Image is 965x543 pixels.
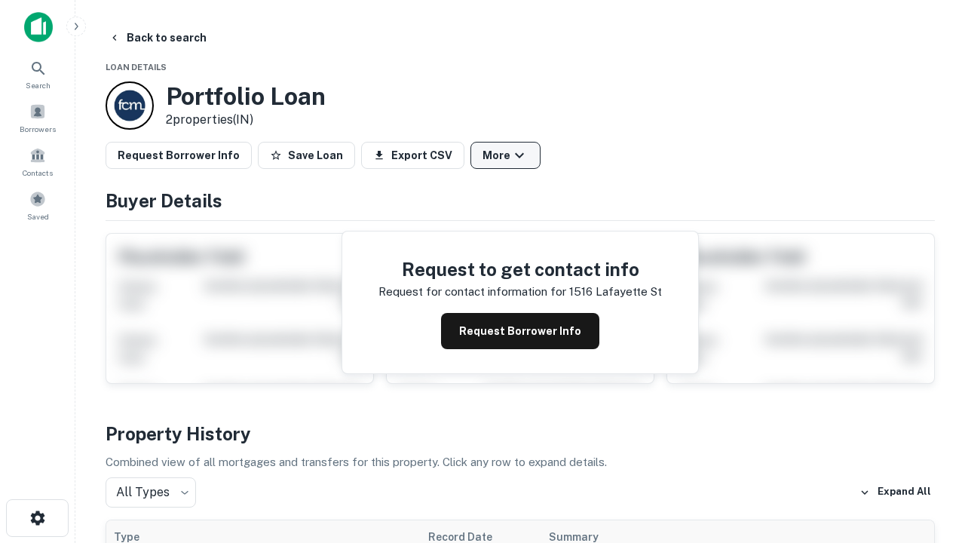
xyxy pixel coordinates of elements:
h4: Property History [106,420,935,447]
button: Request Borrower Info [441,313,599,349]
iframe: Chat Widget [890,374,965,446]
span: Loan Details [106,63,167,72]
a: Contacts [5,141,71,182]
h4: Request to get contact info [378,256,662,283]
span: Saved [27,210,49,222]
button: Expand All [856,481,935,504]
span: Search [26,79,51,91]
div: All Types [106,477,196,508]
img: capitalize-icon.png [24,12,53,42]
span: Contacts [23,167,53,179]
p: Request for contact information for [378,283,566,301]
button: Request Borrower Info [106,142,252,169]
span: Borrowers [20,123,56,135]
a: Borrowers [5,97,71,138]
a: Saved [5,185,71,225]
button: Save Loan [258,142,355,169]
p: 1516 lafayette st [569,283,662,301]
p: Combined view of all mortgages and transfers for this property. Click any row to expand details. [106,453,935,471]
p: 2 properties (IN) [166,111,326,129]
h4: Buyer Details [106,187,935,214]
button: Back to search [103,24,213,51]
button: Export CSV [361,142,464,169]
h3: Portfolio Loan [166,82,326,111]
button: More [470,142,541,169]
a: Search [5,54,71,94]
